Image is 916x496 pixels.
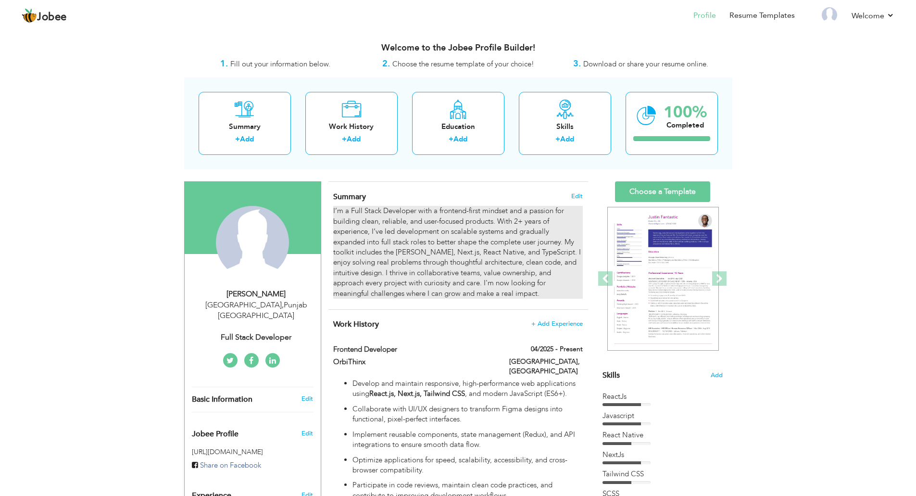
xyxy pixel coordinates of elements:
[333,319,582,329] h4: This helps to show the companies you have worked for.
[583,59,708,69] span: Download or share your resume online.
[216,206,289,279] img: Shahzaib Ali
[192,332,321,343] div: Full Stack Developer
[693,10,716,21] a: Profile
[392,59,534,69] span: Choose the resume template of your choice!
[301,429,313,438] span: Edit
[602,411,723,421] div: Javascript
[333,191,366,202] span: Summary
[664,120,707,130] div: Completed
[420,122,497,132] div: Education
[22,8,37,24] img: jobee.io
[602,430,723,440] div: React Native
[602,370,620,381] span: Skills
[531,344,583,354] label: 04/2025 - Present
[282,300,284,310] span: ,
[347,134,361,144] a: Add
[200,460,261,470] span: Share on Facebook
[333,319,379,330] span: Work History
[220,58,228,70] strong: 1.
[509,357,583,376] label: [GEOGRAPHIC_DATA], [GEOGRAPHIC_DATA]
[555,134,560,144] label: +
[333,344,495,355] label: Frontend Developer
[352,404,582,425] p: Collaborate with UI/UX designers to transform Figma designs into functional, pixel-perfect interf...
[852,10,894,22] a: Welcome
[664,104,707,120] div: 100%
[240,134,254,144] a: Add
[184,43,732,53] h3: Welcome to the Jobee Profile Builder!
[235,134,240,144] label: +
[602,392,723,402] div: ReactJs
[382,58,390,70] strong: 2.
[560,134,574,144] a: Add
[192,300,321,322] div: [GEOGRAPHIC_DATA] Punjab [GEOGRAPHIC_DATA]
[192,289,321,300] div: [PERSON_NAME]
[369,389,465,398] strong: React.js, Next.js, Tailwind CSS
[192,430,238,439] span: Jobee Profile
[185,420,321,444] div: Enhance your career by creating a custom URL for your Jobee public profile.
[192,395,252,404] span: Basic Information
[22,8,67,24] a: Jobee
[531,320,583,327] span: + Add Experience
[192,448,314,456] h5: [URL][DOMAIN_NAME]
[37,12,67,23] span: Jobee
[206,122,283,132] div: Summary
[571,193,583,200] span: Edit
[453,134,467,144] a: Add
[352,430,582,450] p: Implement reusable components, state management (Redux), and API integrations to ensure smooth da...
[313,122,390,132] div: Work History
[602,450,723,460] div: NextJs
[352,379,582,399] p: Develop and maintain responsive, high-performance web applications using , and modern JavaScript ...
[527,122,603,132] div: Skills
[449,134,453,144] label: +
[729,10,795,21] a: Resume Templates
[602,469,723,479] div: Tailwind CSS
[301,394,313,403] a: Edit
[615,181,710,202] a: Choose a Template
[230,59,330,69] span: Fill out your information below.
[822,7,837,23] img: Profile Img
[573,58,581,70] strong: 3.
[342,134,347,144] label: +
[352,455,582,476] p: Optimize applications for speed, scalability, accessibility, and cross-browser compatibility.
[333,357,495,367] label: OrbiThinx
[711,371,723,380] span: Add
[333,206,582,299] div: I’m a Full Stack Developer with a frontend-first mindset and a passion for building clean, reliab...
[333,192,582,202] h4: Adding a summary is a quick and easy way to highlight your experience and interests.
